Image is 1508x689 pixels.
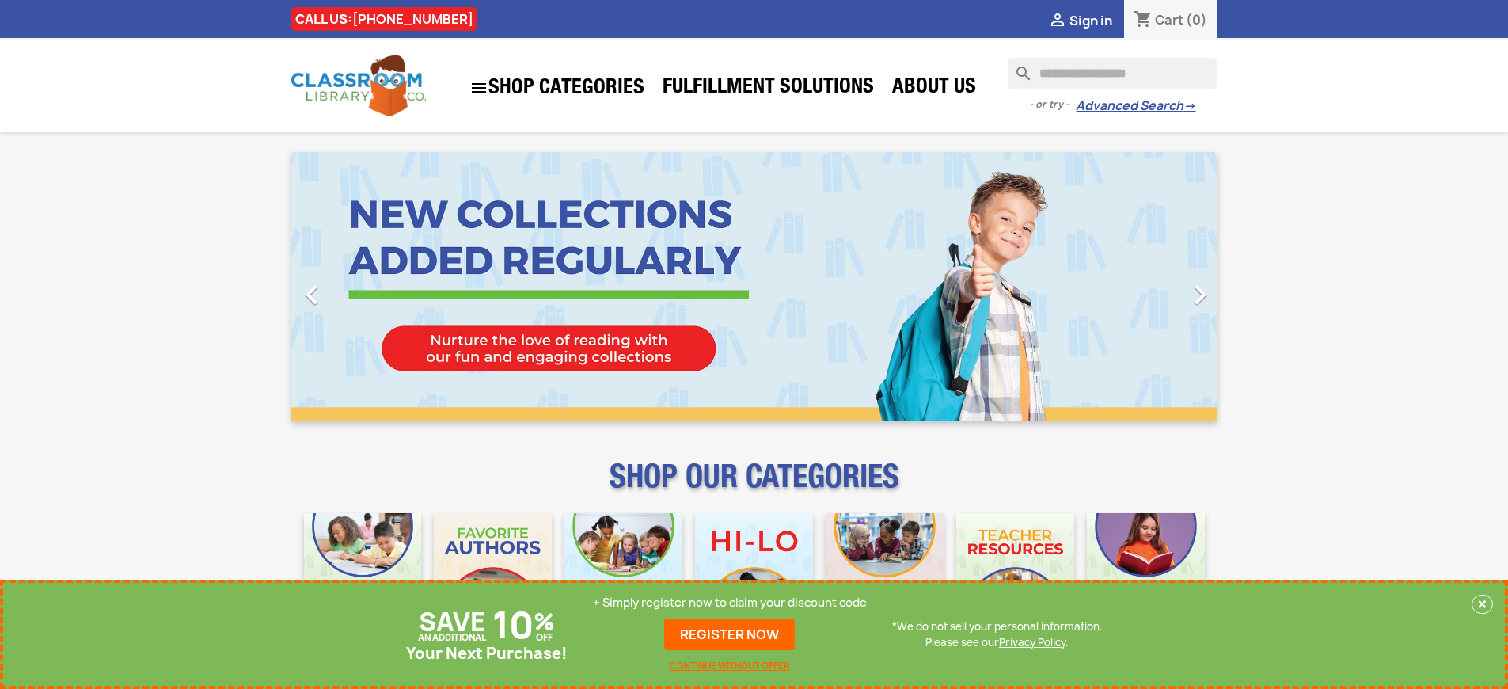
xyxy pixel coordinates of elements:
a: [PHONE_NUMBER] [352,10,473,28]
img: CLC_Favorite_Authors_Mobile.jpg [434,513,552,631]
p: SHOP OUR CATEGORIES [291,472,1217,501]
a: Previous [291,152,431,421]
a: Advanced Search→ [1076,98,1195,114]
img: CLC_Teacher_Resources_Mobile.jpg [956,513,1074,631]
i: search [1008,58,1027,77]
a: About Us [884,73,984,105]
img: CLC_Dyslexia_Mobile.jpg [1087,513,1205,631]
input: Search [1008,58,1217,89]
i:  [1180,275,1220,314]
a: Next [1078,152,1217,421]
img: CLC_Fiction_Nonfiction_Mobile.jpg [826,513,944,631]
img: CLC_Phonics_And_Decodables_Mobile.jpg [564,513,682,631]
a: SHOP CATEGORIES [462,70,652,105]
span: (0) [1186,11,1207,29]
span: Sign in [1069,12,1112,29]
a: Fulfillment Solutions [655,73,882,105]
ul: Carousel container [291,152,1217,421]
img: CLC_HiLo_Mobile.jpg [695,513,813,631]
a:  Sign in [1048,12,1112,29]
i:  [1048,12,1067,31]
img: CLC_Bulk_Mobile.jpg [304,513,422,631]
span: - or try - [1029,97,1076,112]
i:  [292,275,332,314]
span: → [1183,98,1195,114]
i:  [469,78,488,97]
span: Cart [1155,11,1183,29]
img: Classroom Library Company [291,55,426,116]
div: CALL US: [291,7,477,31]
i: shopping_cart [1134,11,1153,30]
